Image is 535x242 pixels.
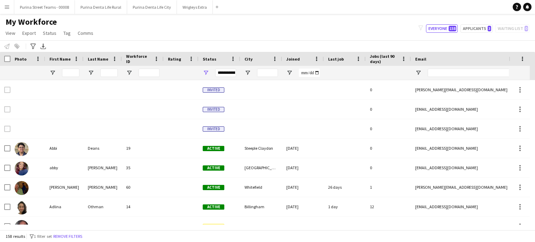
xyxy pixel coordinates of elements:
button: Applicants3 [460,24,493,33]
button: Everyone158 [426,24,458,33]
div: Steeple Claydon [240,139,282,158]
div: [PERSON_NAME] [45,217,84,236]
span: Joined [286,56,300,62]
div: 0 [366,158,411,177]
span: Comms [78,30,93,36]
img: Adele Lee [15,181,29,195]
div: 12 [366,197,411,216]
app-action-btn: Export XLSX [39,42,47,50]
div: [DATE] [282,217,324,236]
input: First Name Filter Input [62,69,79,77]
span: Status [43,30,56,36]
a: Comms [75,29,96,38]
div: [DATE] [282,197,324,216]
div: abby [45,158,84,177]
button: Open Filter Menu [49,70,56,76]
div: 26 days [324,178,366,197]
input: Last Name Filter Input [100,69,118,77]
span: Invited [203,224,224,229]
div: [PERSON_NAME] [84,178,122,197]
button: Remove filters [52,233,84,240]
span: Active [203,165,224,171]
div: Billingham [240,197,282,216]
div: [DATE] [282,139,324,158]
a: Tag [61,29,73,38]
img: Abbi Deans [15,142,29,156]
div: 1 [366,178,411,197]
button: Open Filter Menu [126,70,132,76]
input: Row Selection is disabled for this row (unchecked) [4,106,10,112]
a: Export [20,29,39,38]
button: Open Filter Menu [88,70,94,76]
input: Joined Filter Input [299,69,320,77]
span: Last Name [88,56,108,62]
a: View [3,29,18,38]
span: Rating [168,56,181,62]
span: Tag [63,30,71,36]
span: Export [22,30,36,36]
span: Jobs (last 90 days) [370,54,398,64]
button: Open Filter Menu [203,70,209,76]
button: Open Filter Menu [415,70,421,76]
button: Purina Street Teams - 00008 [14,0,75,14]
div: Abbi [45,139,84,158]
div: [GEOGRAPHIC_DATA] [240,158,282,177]
span: Invited [203,107,224,112]
div: Adlina [45,197,84,216]
span: Photo [15,56,26,62]
input: Row Selection is disabled for this row (unchecked) [4,87,10,93]
div: 14 [122,197,164,216]
span: My Workforce [6,17,57,27]
div: [DATE] [282,178,324,197]
input: Row Selection is disabled for this row (unchecked) [4,126,10,132]
div: 1 day [324,197,366,216]
button: Wrigleys Extra [177,0,213,14]
div: 0 [366,217,411,236]
img: Adlina Othman [15,201,29,214]
span: Workforce ID [126,54,151,64]
div: 0 [366,139,411,158]
button: Open Filter Menu [245,70,251,76]
div: Whitefield [240,178,282,197]
div: 0 [366,119,411,138]
div: Othman [84,197,122,216]
span: Last job [328,56,344,62]
div: 0 [366,80,411,99]
div: [DATE] [282,158,324,177]
span: Email [415,56,426,62]
img: abby thomas [15,162,29,175]
a: Status [40,29,59,38]
input: Workforce ID Filter Input [139,69,160,77]
app-action-btn: Advanced filters [29,42,37,50]
span: Status [203,56,216,62]
span: 158 [449,26,456,31]
span: Active [203,146,224,151]
button: Open Filter Menu [286,70,293,76]
input: City Filter Input [257,69,278,77]
div: East [PERSON_NAME] [240,217,282,236]
div: [PERSON_NAME] [84,217,122,236]
div: 0 [366,100,411,119]
span: Invited [203,126,224,132]
span: First Name [49,56,71,62]
img: Aimee Wanley-Haynes [15,220,29,234]
div: Deans [84,139,122,158]
span: 3 [488,26,491,31]
div: 19 [122,139,164,158]
span: 1 filter set [34,234,52,239]
span: Active [203,204,224,210]
div: 35 [122,158,164,177]
button: Purina Denta Life Rural [75,0,127,14]
div: 126 [122,217,164,236]
div: [PERSON_NAME] [84,158,122,177]
span: View [6,30,15,36]
div: [PERSON_NAME] [45,178,84,197]
div: 60 [122,178,164,197]
span: Active [203,185,224,190]
span: Invited [203,87,224,93]
button: Purina Denta Life City [127,0,177,14]
span: City [245,56,253,62]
